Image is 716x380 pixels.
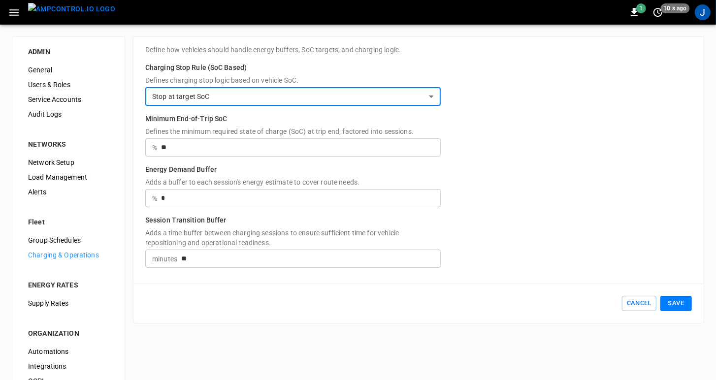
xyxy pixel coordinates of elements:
p: % [152,193,157,203]
p: % [152,143,157,153]
span: 1 [636,3,646,13]
div: Integrations [20,359,117,374]
p: Adds a buffer to each session's energy estimate to cover route needs. [145,177,441,189]
span: General [28,65,109,75]
span: Audit Logs [28,109,109,120]
div: Supply Rates [20,296,117,311]
button: Save [660,296,692,311]
h6: Minimum End-of-Trip SoC [145,114,441,127]
img: ampcontrol.io logo [28,3,115,15]
span: Charging & Operations [28,250,109,260]
span: Network Setup [28,158,109,168]
h6: Charging Stop Rule (SoC Based) [145,63,441,75]
div: Group Schedules [20,233,117,248]
div: Fleet [28,217,109,227]
div: Automations [20,344,117,359]
h6: Energy Demand Buffer [145,164,441,177]
div: ADMIN [28,47,109,57]
div: Service Accounts [20,92,117,107]
div: ORGANIZATION [28,328,109,338]
div: Audit Logs [20,107,117,122]
p: Defines the minimum required state of charge (SoC) at trip end, factored into sessions. [145,127,441,138]
h6: Session Transition Buffer [145,215,441,228]
span: Alerts [28,187,109,197]
span: Users & Roles [28,80,109,90]
span: Integrations [28,361,109,372]
button: Cancel [622,296,656,311]
button: set refresh interval [650,4,666,20]
div: ENERGY RATES [28,280,109,290]
span: Load Management [28,172,109,183]
span: Service Accounts [28,95,109,105]
span: 10 s ago [661,3,690,13]
div: Network Setup [20,155,117,170]
div: Charging & Operations [20,248,117,262]
p: minutes [152,254,177,264]
p: Adds a time buffer between charging sessions to ensure sufficient time for vehicle repositioning ... [145,228,441,250]
div: Users & Roles [20,77,117,92]
span: Group Schedules [28,235,109,246]
span: Supply Rates [28,298,109,309]
div: profile-icon [695,4,711,20]
p: Defines charging stop logic based on vehicle SoC. [145,75,441,87]
div: NETWORKS [28,139,109,149]
div: Stop at target SoC [145,87,441,106]
p: Define how vehicles should handle energy buffers, SoC targets, and charging logic. [145,45,692,63]
div: Alerts [20,185,117,199]
div: General [20,63,117,77]
span: Automations [28,347,109,357]
div: Load Management [20,170,117,185]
